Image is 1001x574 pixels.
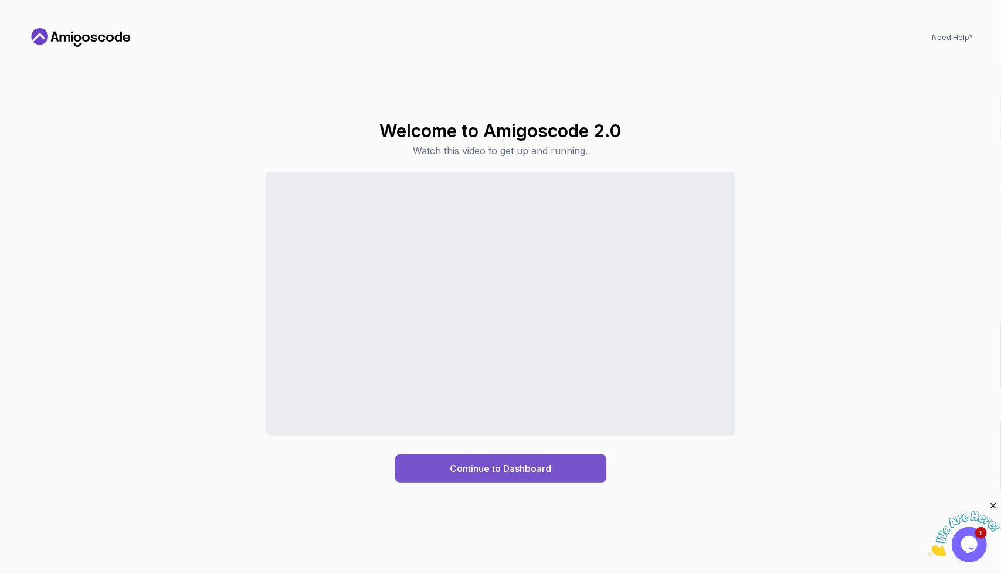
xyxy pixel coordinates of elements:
[28,28,134,47] a: Home link
[266,172,735,436] iframe: Sales Video
[450,461,551,475] div: Continue to Dashboard
[380,120,622,141] h1: Welcome to Amigoscode 2.0
[380,144,622,158] p: Watch this video to get up and running.
[932,33,973,42] a: Need Help?
[395,454,606,483] button: Continue to Dashboard
[928,501,1001,556] iframe: chat widget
